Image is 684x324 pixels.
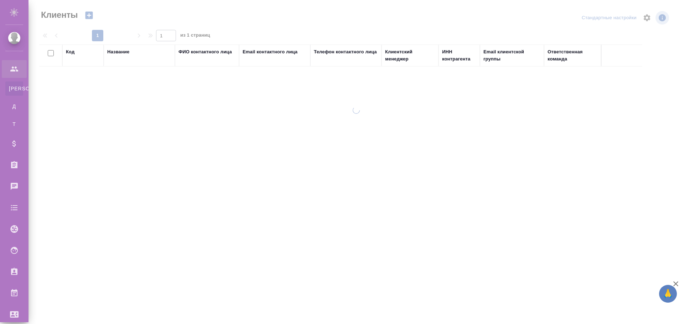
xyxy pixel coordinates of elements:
[9,103,20,110] span: Д
[385,48,435,63] div: Клиентский менеджер
[9,121,20,128] span: Т
[5,117,23,131] a: Т
[107,48,129,55] div: Название
[5,81,23,96] a: [PERSON_NAME]
[659,285,677,303] button: 🙏
[9,85,20,92] span: [PERSON_NAME]
[662,286,674,301] span: 🙏
[314,48,377,55] div: Телефон контактного лица
[178,48,232,55] div: ФИО контактного лица
[548,48,597,63] div: Ответственная команда
[66,48,74,55] div: Код
[243,48,297,55] div: Email контактного лица
[5,99,23,113] a: Д
[442,48,476,63] div: ИНН контрагента
[483,48,540,63] div: Email клиентской группы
